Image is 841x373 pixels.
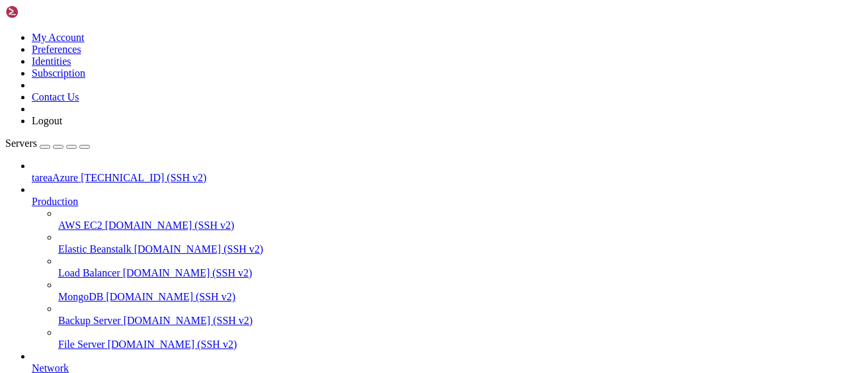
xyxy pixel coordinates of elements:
[32,172,78,183] span: tareaAzure
[58,243,836,255] a: Elastic Beanstalk [DOMAIN_NAME] (SSH v2)
[58,339,836,351] a: File Server [DOMAIN_NAME] (SSH v2)
[58,303,836,327] li: Backup Server [DOMAIN_NAME] (SSH v2)
[58,291,836,303] a: MongoDB [DOMAIN_NAME] (SSH v2)
[105,220,235,231] span: [DOMAIN_NAME] (SSH v2)
[58,315,836,327] a: Backup Server [DOMAIN_NAME] (SSH v2)
[124,315,253,326] span: [DOMAIN_NAME] (SSH v2)
[32,56,71,67] a: Identities
[58,267,836,279] a: Load Balancer [DOMAIN_NAME] (SSH v2)
[58,267,120,278] span: Load Balancer
[32,172,836,184] a: tareaAzure [TECHNICAL_ID] (SSH v2)
[58,220,102,231] span: AWS EC2
[32,44,81,55] a: Preferences
[134,243,264,255] span: [DOMAIN_NAME] (SSH v2)
[58,327,836,351] li: File Server [DOMAIN_NAME] (SSH v2)
[108,339,237,350] span: [DOMAIN_NAME] (SSH v2)
[32,160,836,184] li: tareaAzure [TECHNICAL_ID] (SSH v2)
[32,196,78,207] span: Production
[32,184,836,351] li: Production
[5,138,90,149] a: Servers
[106,291,235,302] span: [DOMAIN_NAME] (SSH v2)
[123,267,253,278] span: [DOMAIN_NAME] (SSH v2)
[58,339,105,350] span: File Server
[58,231,836,255] li: Elastic Beanstalk [DOMAIN_NAME] (SSH v2)
[58,220,836,231] a: AWS EC2 [DOMAIN_NAME] (SSH v2)
[58,315,121,326] span: Backup Server
[81,172,206,183] span: [TECHNICAL_ID] (SSH v2)
[58,279,836,303] li: MongoDB [DOMAIN_NAME] (SSH v2)
[58,208,836,231] li: AWS EC2 [DOMAIN_NAME] (SSH v2)
[32,115,62,126] a: Logout
[5,138,37,149] span: Servers
[5,5,81,19] img: Shellngn
[32,196,836,208] a: Production
[32,67,85,79] a: Subscription
[32,91,79,103] a: Contact Us
[32,32,85,43] a: My Account
[58,243,132,255] span: Elastic Beanstalk
[58,255,836,279] li: Load Balancer [DOMAIN_NAME] (SSH v2)
[58,291,103,302] span: MongoDB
